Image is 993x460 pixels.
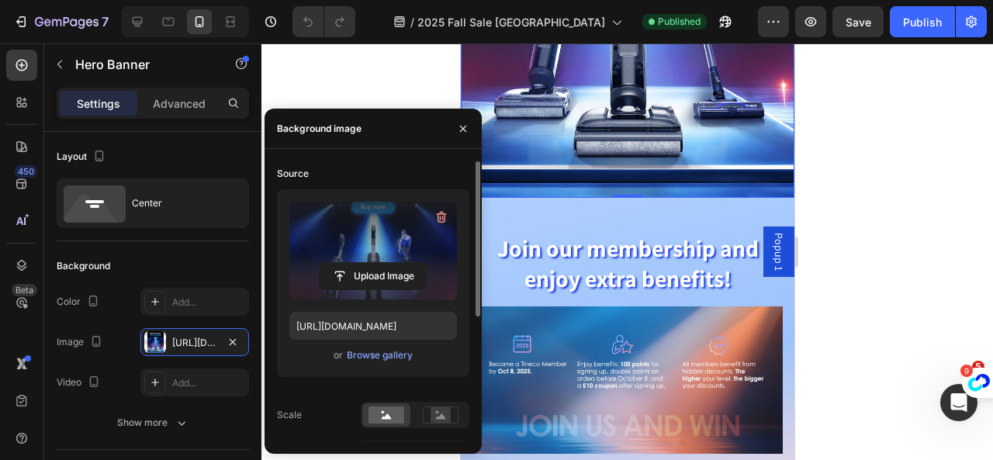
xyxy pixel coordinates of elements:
[172,336,217,350] div: [URL][DOMAIN_NAME]
[6,6,116,37] button: 7
[57,259,110,273] div: Background
[153,95,206,112] p: Advanced
[12,284,37,296] div: Beta
[417,14,605,30] span: 2025 Fall Sale [GEOGRAPHIC_DATA]
[972,361,984,373] span: 5
[289,312,457,340] input: https://example.com/image.jpg
[57,372,103,393] div: Video
[57,292,102,313] div: Color
[132,185,227,221] div: Center
[346,348,413,363] button: Browse gallery
[57,409,249,437] button: Show more
[903,14,942,30] div: Publish
[832,6,884,37] button: Save
[117,415,189,431] div: Show more
[172,296,245,310] div: Add...
[102,12,109,31] p: 7
[658,15,701,29] span: Published
[461,43,794,460] iframe: Design area
[172,376,245,390] div: Add...
[57,147,109,168] div: Layout
[277,408,302,422] div: Scale
[940,384,977,421] iframe: Intercom live chat
[292,6,355,37] div: Undo/Redo
[277,122,362,136] div: Background image
[334,346,343,365] span: or
[410,14,414,30] span: /
[277,167,309,181] div: Source
[77,95,120,112] p: Settings
[846,16,871,29] span: Save
[15,165,37,178] div: 450
[347,348,413,362] div: Browse gallery
[890,6,955,37] button: Publish
[75,55,207,74] p: Hero Banner
[57,332,106,353] div: Image
[319,262,427,290] button: Upload Image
